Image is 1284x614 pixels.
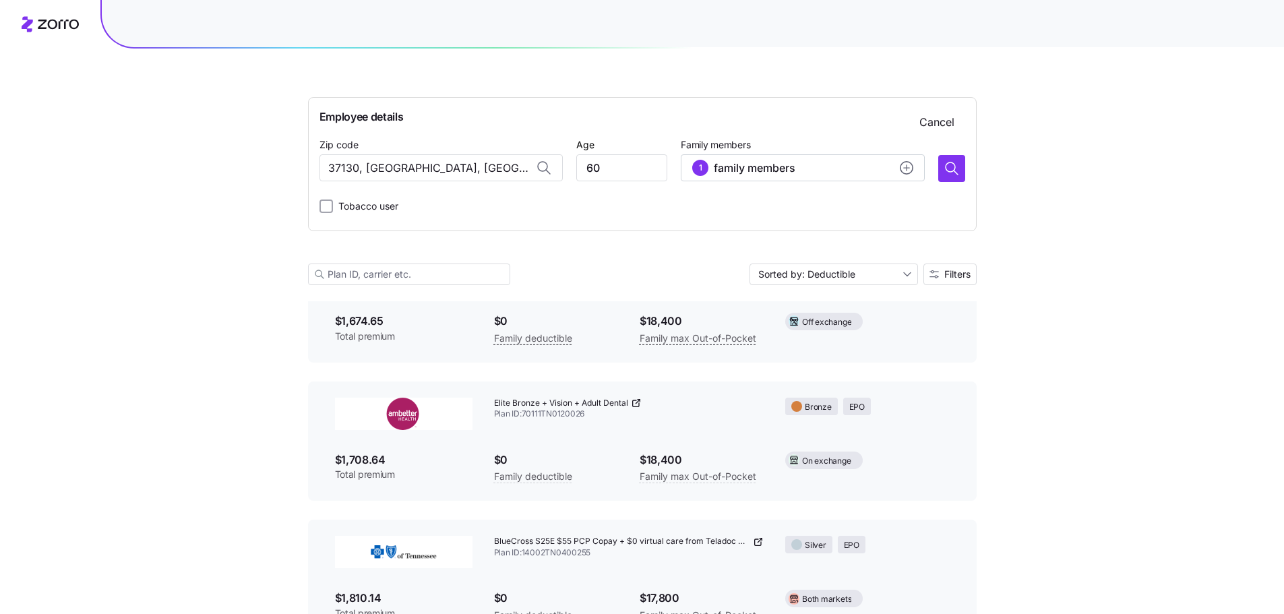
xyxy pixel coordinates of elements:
[640,330,756,346] span: Family max Out-of-Pocket
[576,154,667,181] input: Add age
[335,590,472,607] span: $1,810.14
[335,398,472,430] img: Ambetter
[319,109,965,125] span: Employee details
[494,452,618,468] span: $0
[750,264,918,285] input: Sort by
[494,590,618,607] span: $0
[576,137,594,152] label: Age
[944,270,971,279] span: Filters
[640,590,764,607] span: $17,800
[714,160,795,176] span: family members
[849,401,865,414] span: EPO
[494,313,618,330] span: $0
[335,330,472,343] span: Total premium
[335,536,472,568] img: BlueCross BlueShield of Tennessee
[681,138,924,152] span: Family members
[640,468,756,485] span: Family max Out-of-Pocket
[805,401,832,414] span: Bronze
[494,547,764,559] span: Plan ID: 14002TN0400255
[494,468,572,485] span: Family deductible
[919,114,954,130] span: Cancel
[319,137,359,152] label: Zip code
[640,313,764,330] span: $18,400
[805,539,826,552] span: Silver
[319,154,563,181] input: Zip code
[333,198,398,214] label: Tobacco user
[802,455,851,468] span: On exchange
[335,313,472,330] span: $1,674.65
[681,154,924,181] button: 1family membersadd icon
[802,316,851,329] span: Off exchange
[640,452,764,468] span: $18,400
[494,398,628,409] span: Elite Bronze + Vision + Adult Dental
[335,468,472,481] span: Total premium
[308,264,510,285] input: Plan ID, carrier etc.
[494,536,751,547] span: BlueCross S25E $55 PCP Copay + $0 virtual care from Teladoc Health
[692,160,708,176] div: 1
[494,408,764,420] span: Plan ID: 70111TN0120026
[844,539,859,552] span: EPO
[900,161,913,175] svg: add icon
[923,264,977,285] button: Filters
[335,452,472,468] span: $1,708.64
[494,330,572,346] span: Family deductible
[802,593,851,606] span: Both markets
[909,109,965,135] button: Cancel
